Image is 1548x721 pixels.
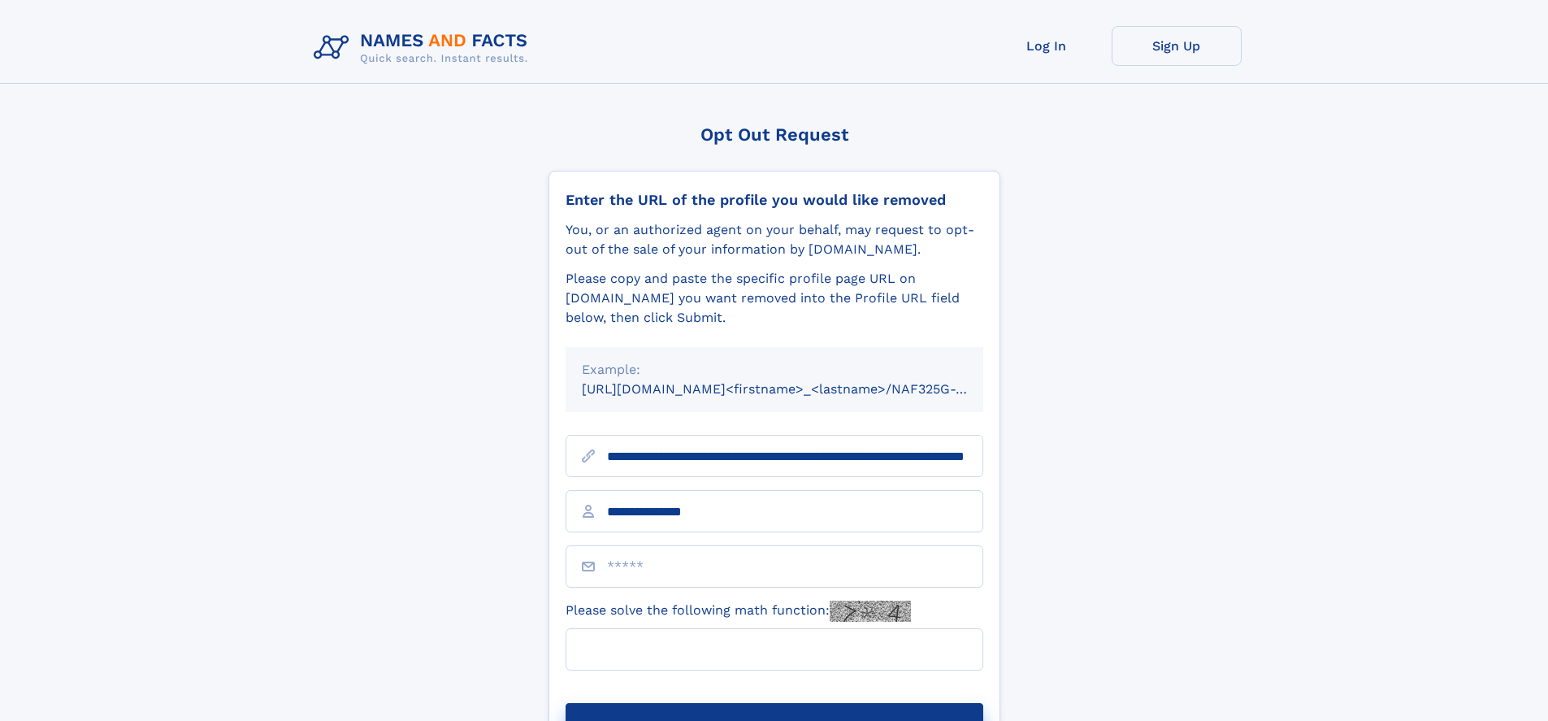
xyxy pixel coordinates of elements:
div: You, or an authorized agent on your behalf, may request to opt-out of the sale of your informatio... [566,220,983,259]
img: Logo Names and Facts [307,26,541,70]
div: Please copy and paste the specific profile page URL on [DOMAIN_NAME] you want removed into the Pr... [566,269,983,328]
a: Log In [982,26,1112,66]
div: Example: [582,360,967,380]
a: Sign Up [1112,26,1242,66]
div: Opt Out Request [549,124,1000,145]
div: Enter the URL of the profile you would like removed [566,191,983,209]
label: Please solve the following math function: [566,601,911,622]
small: [URL][DOMAIN_NAME]<firstname>_<lastname>/NAF325G-xxxxxxxx [582,381,1014,397]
